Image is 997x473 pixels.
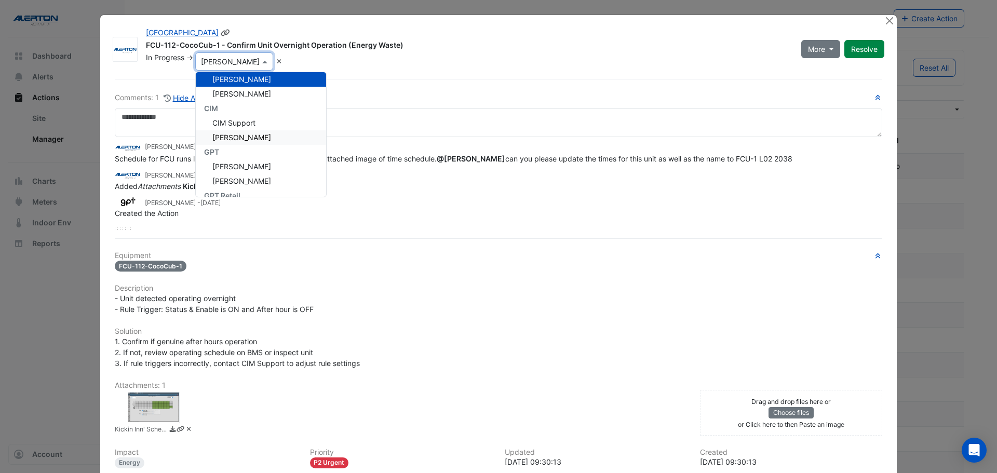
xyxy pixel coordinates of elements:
span: Added [115,182,270,191]
a: Download [169,425,177,436]
img: Alerton [115,169,141,180]
span: ritvick.mohan@cimenviro.com [CIM] [437,154,505,163]
small: Drag and drop files here or [751,398,831,406]
h6: Equipment [115,251,882,260]
small: [PERSON_NAME] - [145,171,238,180]
h6: Impact [115,448,298,457]
strong: Kickin Inn' Schedule.png [183,182,270,191]
div: P2 Urgent [310,457,349,468]
button: Choose files [769,407,814,418]
span: More [808,44,825,55]
small: [PERSON_NAME] - [145,198,221,208]
img: Alerton [115,142,141,153]
span: Schedule for FCU runs later on Fridays and Saturdays as per attached image of time schedule. can ... [115,154,792,163]
a: [GEOGRAPHIC_DATA] [146,28,219,37]
h6: Priority [310,448,493,457]
span: CIM [204,104,218,113]
em: Attachments [138,182,181,191]
button: Hide Activity [163,92,217,104]
div: Energy [115,457,144,468]
a: Copy link to clipboard [177,425,184,436]
div: FCU-112-CocoCub-1 - Confirm Unit Overnight Operation (Energy Waste) [146,40,789,52]
span: [PERSON_NAME] [212,75,271,84]
img: GPT Retail [115,196,141,208]
ng-dropdown-panel: Options list [195,72,327,197]
span: -> [186,53,193,62]
span: GPT [204,147,219,156]
span: 2025-08-09 09:30:13 [200,199,221,207]
span: GPT Retail [204,191,240,200]
span: - Unit detected operating overnight - Rule Trigger: Status & Enable is ON and After hour is OFF [115,294,314,314]
span: [PERSON_NAME] [212,177,271,185]
button: Close [884,15,895,26]
small: [PERSON_NAME] - - [145,142,257,152]
div: Kickin Inn' Schedule.png [128,392,180,423]
span: In Progress [146,53,184,62]
button: More [801,40,840,58]
div: [DATE] 09:30:13 [505,456,688,467]
div: Comments: 1 [115,92,217,104]
span: Created the Action [115,209,179,218]
button: Resolve [844,40,884,58]
span: Copy link to clipboard [221,28,230,37]
h6: Description [115,284,882,293]
span: [PERSON_NAME] [212,89,271,98]
small: Kickin Inn' Schedule.png [115,425,167,436]
small: or Click here to then Paste an image [738,421,844,428]
div: Open Intercom Messenger [962,438,987,463]
span: [PERSON_NAME] [212,133,271,142]
span: FCU-112-CocoCub-1 [115,261,186,272]
h6: Solution [115,327,882,336]
div: [DATE] 09:30:13 [700,456,883,467]
a: Delete [185,425,193,436]
span: [PERSON_NAME] [212,162,271,171]
span: CIM Support [212,118,255,127]
span: 1. Confirm if genuine after hours operation 2. If not, review operating schedule on BMS or inspec... [115,337,360,368]
img: Alerton [113,44,137,55]
h6: Created [700,448,883,457]
h6: Updated [505,448,688,457]
h6: Attachments: 1 [115,381,882,390]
